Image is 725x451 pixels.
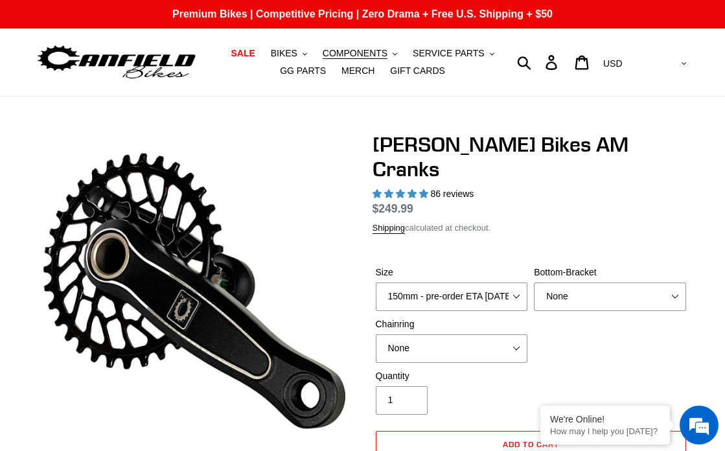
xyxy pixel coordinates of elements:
span: BIKES [271,48,297,59]
a: Shipping [373,223,406,234]
a: MERCH [335,62,381,80]
label: Quantity [376,369,528,383]
span: GG PARTS [280,65,326,76]
label: Bottom-Bracket [534,266,686,279]
label: Chainring [376,318,528,331]
button: BIKES [264,45,314,62]
span: MERCH [341,65,374,76]
div: calculated at checkout. [373,222,690,235]
span: SALE [231,48,255,59]
span: 4.97 stars [373,189,431,199]
span: SERVICE PARTS [413,48,484,59]
a: GIFT CARDS [384,62,452,80]
span: $249.99 [373,202,413,215]
p: How may I help you today? [550,426,660,436]
img: Canfield Bikes [36,42,198,83]
button: SERVICE PARTS [406,45,500,62]
span: GIFT CARDS [390,65,445,76]
div: We're Online! [550,414,660,424]
span: Add to cart [503,439,559,449]
label: Size [376,266,528,279]
button: COMPONENTS [316,45,404,62]
h1: [PERSON_NAME] Bikes AM Cranks [373,132,690,182]
span: COMPONENTS [323,48,387,59]
span: 86 reviews [430,189,474,199]
a: GG PARTS [273,62,332,80]
a: SALE [224,45,261,62]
